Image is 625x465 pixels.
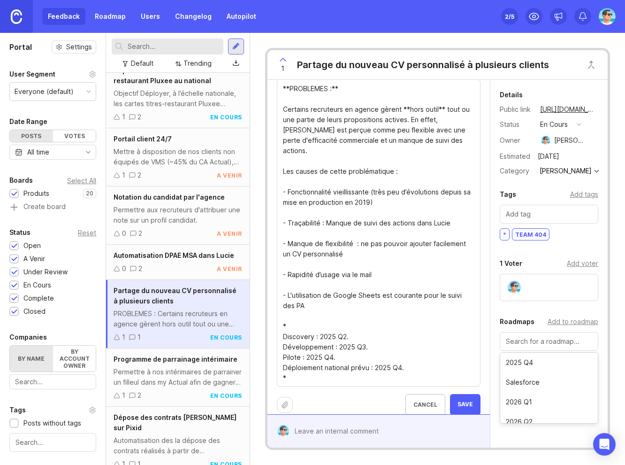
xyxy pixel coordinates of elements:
[217,265,242,273] div: a venir
[554,135,587,146] div: [PERSON_NAME]
[500,166,533,176] div: Category
[106,128,249,186] a: Portail client 24/7Mettre à disposition de nos clients non équipés de VMS (~45% du CA Actual), d'...
[89,8,131,25] a: Roadmap
[81,148,96,156] svg: toggle icon
[122,263,126,274] div: 0
[512,229,549,240] div: Team 404
[114,205,242,225] div: Permettre aux recruteurs d'attribuer une note sur un profil candidat.
[9,69,55,80] div: User Segment
[405,394,445,415] button: Cancel
[500,189,516,200] div: Tags
[10,130,53,142] div: Posts
[66,42,92,52] span: Settings
[122,170,125,180] div: 1
[500,353,598,372] div: 2025 Q4
[505,10,514,23] div: 2 /5
[106,186,249,245] a: Notation du candidat par l'agencePermettre aux recruteurs d'attribuer une note sur un profil cand...
[10,346,53,372] label: By name
[281,63,284,74] span: 1
[500,372,598,392] div: Salesforce
[122,112,125,122] div: 1
[52,40,96,54] button: Settings
[23,418,81,428] div: Posts without tags
[169,8,217,25] a: Changelog
[114,88,242,109] div: Objectif Déployer, à l’échelle nationale, les cartes titres-restaurant Pluxee (Sodexo) sur l’ense...
[535,150,562,163] div: [DATE]
[450,394,480,415] button: Save
[548,317,598,327] div: Add to roadmap
[599,8,616,25] img: Benjamin Hareau
[53,346,96,372] label: By account owner
[114,413,236,432] span: Dépose des contrats [PERSON_NAME] sur Pixid
[114,355,237,363] span: Programme de parrainage intérimaire
[15,437,90,448] input: Search...
[114,135,172,143] span: Portail client 24/7
[23,293,54,303] div: Complete
[567,258,598,269] div: Add voter
[183,58,212,69] div: Trending
[500,89,523,101] div: Details
[138,263,142,274] div: 2
[114,193,225,201] span: Notation du candidat par l'agence
[593,433,616,456] div: Open Intercom Messenger
[122,390,125,401] div: 1
[106,280,249,349] a: Partage du nouveau CV personnalisé à plusieurs clientsPROBLEMES : Certains recruteurs en agence g...
[53,130,96,142] div: Votes
[537,103,598,116] a: [URL][DOMAIN_NAME]
[23,188,49,199] div: Produits
[135,8,166,25] a: Users
[541,136,550,145] img: Benjamin Hareau
[500,316,534,327] div: Roadmaps
[23,254,45,264] div: A Venir
[106,60,249,128] a: Déploiement de la carte titre restaurant Pluxee au nationalObjectif Déployer, à l’échelle nationa...
[106,245,249,280] a: Automatisation DPAE MSA dans Lucie02a venir
[500,258,522,269] div: 1 Voter
[15,86,74,97] div: Everyone (default)
[9,203,96,212] a: Create board
[9,404,26,416] div: Tags
[210,392,242,400] div: en cours
[506,209,592,219] input: Add tag
[210,333,242,341] div: en cours
[114,251,234,259] span: Automatisation DPAE MSA dans Lucie
[283,84,474,383] textarea: **PROBLEMES :** Certains recruteurs en agence gèrent **hors outil** tout ou une partie de leurs p...
[9,175,33,186] div: Boards
[86,190,93,197] p: 20
[570,189,598,200] div: Add tags
[506,336,592,347] input: Search for a roadmap...
[114,367,242,387] div: Permettre à nos intérimaires de parrainer un filleul dans my Actual afin de gagner un reward en c...
[23,240,41,251] div: Open
[114,287,236,305] span: Partage du nouveau CV personnalisé à plusieurs clients
[210,113,242,121] div: en cours
[500,153,530,160] div: Estimated
[114,147,242,167] div: Mettre à disposition de nos clients non équipés de VMS (~45% du CA Actual), d'un portail en ligne...
[137,390,141,401] div: 2
[500,119,533,130] div: Status
[9,41,32,53] h1: Portal
[15,377,91,387] input: Search...
[114,435,242,456] div: Automatisation des la dépose des contrats réalisés à partir de [PERSON_NAME] sur le VMS Pixid. Di...
[500,412,598,432] div: 2026 Q2
[137,170,141,180] div: 2
[413,401,437,408] span: Cancel
[9,332,47,343] div: Companies
[78,230,96,235] div: Reset
[137,112,141,122] div: 2
[122,228,126,239] div: 0
[540,168,592,174] div: [PERSON_NAME]
[128,41,219,52] input: Search...
[114,309,242,329] div: PROBLEMES : Certains recruteurs en agence gèrent hors outil tout ou une partie de leurs propositi...
[500,392,598,412] div: 2026 Q1
[122,332,125,342] div: 1
[106,349,249,407] a: Programme de parrainage intérimairePermettre à nos intérimaires de parrainer un filleul dans my A...
[217,230,242,238] div: a venir
[582,55,601,74] button: Close button
[9,116,47,127] div: Date Range
[500,104,533,115] div: Public link
[23,280,51,290] div: En Cours
[67,178,96,183] div: Select All
[540,119,568,130] div: en cours
[137,332,141,342] div: 1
